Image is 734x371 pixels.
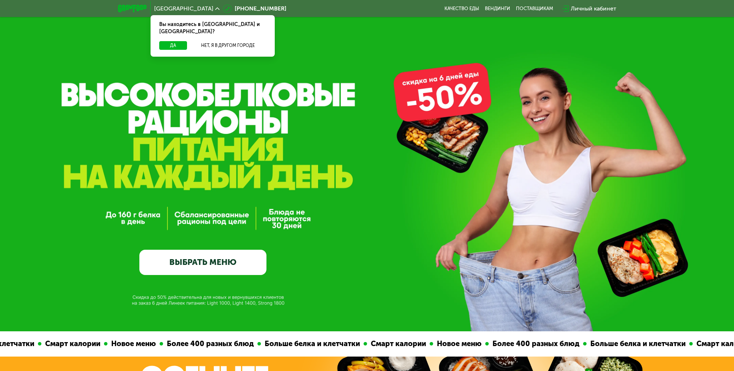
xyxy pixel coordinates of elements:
div: поставщикам [516,6,553,12]
div: Смарт калории [367,338,429,349]
div: Больше белка и клетчатки [261,338,363,349]
div: Новое меню [433,338,485,349]
div: Более 400 разных блюд [163,338,257,349]
a: ВЫБРАТЬ МЕНЮ [139,250,266,275]
div: Смарт калории [41,338,104,349]
a: Вендинги [485,6,510,12]
button: Нет, я в другом городе [190,41,266,50]
span: [GEOGRAPHIC_DATA] [154,6,213,12]
div: Новое меню [107,338,159,349]
button: Да [159,41,187,50]
a: [PHONE_NUMBER] [223,4,286,13]
div: Больше белка и клетчатки [586,338,689,349]
div: Более 400 разных блюд [488,338,583,349]
a: Качество еды [444,6,479,12]
div: Личный кабинет [571,4,616,13]
div: Вы находитесь в [GEOGRAPHIC_DATA] и [GEOGRAPHIC_DATA]? [151,15,275,41]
